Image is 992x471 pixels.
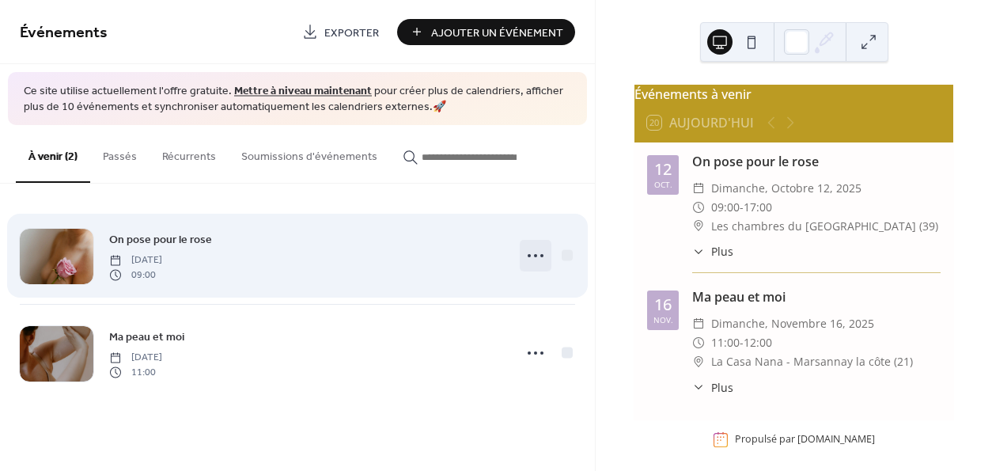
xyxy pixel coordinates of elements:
span: On pose pour le rose [109,232,212,249]
a: Exporter [290,19,391,45]
div: ​ [692,379,705,396]
span: La Casa Nana - Marsannay la côte (21) [711,352,913,371]
span: - [740,198,744,217]
div: Ma peau et moi [692,287,941,306]
button: ​Plus [692,243,733,260]
span: dimanche, octobre 12, 2025 [711,179,861,198]
button: À venir (2) [16,125,90,183]
div: 16 [654,297,672,313]
div: oct. [654,180,672,188]
div: ​ [692,243,705,260]
a: Mettre à niveau maintenant [234,81,372,102]
span: 09:00 [109,268,162,282]
div: Propulsé par [735,433,875,446]
a: [DOMAIN_NAME] [797,433,875,446]
span: Ma peau et moi [109,329,184,346]
div: Événements à venir [634,85,953,104]
span: [DATE] [109,351,162,365]
span: Les chambres du [GEOGRAPHIC_DATA] (39) [711,217,938,236]
span: 11:00 [109,365,162,379]
button: Récurrents [150,125,229,181]
div: ​ [692,198,705,217]
div: ​ [692,179,705,198]
span: 12:00 [744,333,772,352]
div: ​ [692,352,705,371]
a: Ma peau et moi [109,328,184,346]
div: nov. [653,316,673,324]
span: 17:00 [744,198,772,217]
a: On pose pour le rose [109,230,212,249]
span: 09:00 [711,198,740,217]
div: On pose pour le rose [692,152,941,171]
span: 11:00 [711,333,740,352]
span: Événements [20,17,108,48]
div: ​ [692,333,705,352]
div: 12 [654,161,672,177]
div: ​ [692,314,705,333]
button: Soumissions d'événements [229,125,390,181]
span: Ajouter Un Événement [431,25,563,41]
div: ​ [692,217,705,236]
span: Plus [711,243,733,260]
span: dimanche, novembre 16, 2025 [711,314,874,333]
button: Passés [90,125,150,181]
span: Ce site utilise actuellement l'offre gratuite. pour créer plus de calendriers, afficher plus de 1... [24,84,571,115]
button: ​Plus [692,379,733,396]
span: Exporter [324,25,379,41]
span: Plus [711,379,733,396]
button: Ajouter Un Événement [397,19,575,45]
span: [DATE] [109,253,162,268]
span: - [740,333,744,352]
